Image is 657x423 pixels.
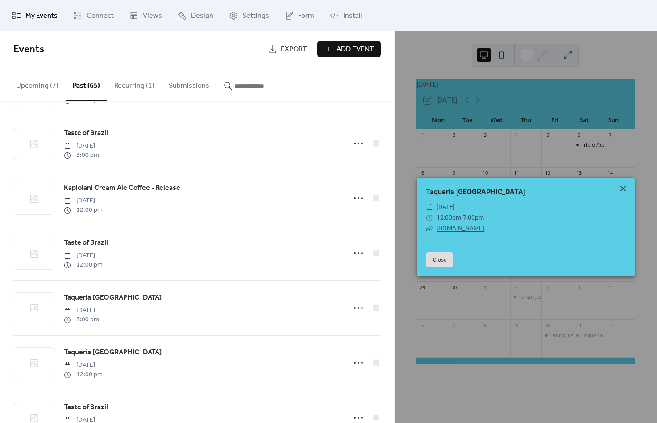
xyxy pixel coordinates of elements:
span: [DATE] [64,141,99,151]
a: Taste of Brazil [64,237,108,249]
span: - [461,214,463,221]
span: Design [191,11,213,21]
span: [DATE] [64,196,103,205]
span: [DATE] [437,202,455,213]
span: Views [143,11,162,21]
span: 12:00 pm [64,260,103,270]
span: 12:00pm [437,214,461,221]
span: Export [281,44,307,55]
div: ​ [426,213,433,223]
span: 3:00 pm [64,151,99,160]
span: Connect [87,11,114,21]
a: Install [323,4,368,28]
button: Upcoming (7) [9,67,66,100]
a: Taste of Brazil [64,402,108,413]
span: Form [298,11,314,21]
div: ​ [426,202,433,213]
a: Views [123,4,169,28]
button: Submissions [162,67,216,100]
span: [DATE] [64,361,103,370]
span: Add Event [337,44,374,55]
span: 12:00 pm [64,370,103,379]
a: Taqueria [GEOGRAPHIC_DATA] [64,292,162,304]
span: Taqueria [GEOGRAPHIC_DATA] [64,347,162,358]
a: Design [171,4,220,28]
span: My Events [25,11,58,21]
span: [DATE] [64,306,99,315]
button: Past (65) [66,67,107,101]
a: Taste of Brazil [64,127,108,139]
span: Events [13,40,44,59]
span: Kapiolani Cream Ale Coffee - Release [64,183,180,193]
button: Add Event [317,41,381,57]
a: Taqueria [GEOGRAPHIC_DATA] [64,347,162,358]
span: 3:00 pm [64,315,99,324]
button: Recurring (1) [107,67,162,100]
span: 12:00 pm [64,205,103,215]
span: [DATE] [64,251,103,260]
a: Export [262,41,314,57]
a: Taqueria [GEOGRAPHIC_DATA] [426,188,525,196]
a: My Events [5,4,64,28]
span: Taste of Brazil [64,238,108,248]
a: Connect [67,4,121,28]
span: 7:00pm [463,214,484,221]
a: Settings [222,4,276,28]
button: Close [426,252,453,267]
span: Install [343,11,362,21]
a: Kapiolani Cream Ale Coffee - Release [64,182,180,194]
span: Settings [242,11,269,21]
span: Taqueria [GEOGRAPHIC_DATA] [64,292,162,303]
div: ​ [426,223,433,234]
a: [DOMAIN_NAME] [437,225,484,232]
a: Form [278,4,321,28]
